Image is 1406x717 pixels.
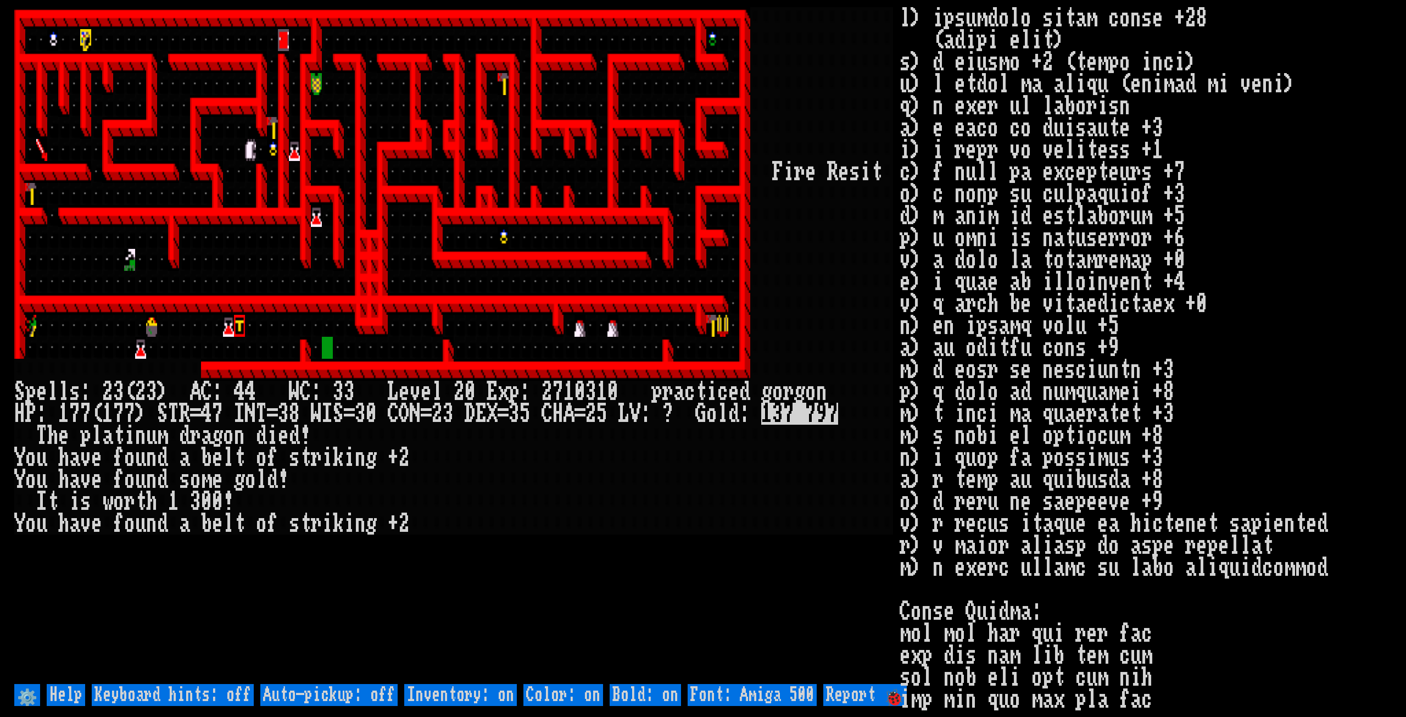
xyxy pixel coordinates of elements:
[80,447,91,469] div: v
[805,403,816,425] mark: 7
[399,447,410,469] div: 2
[509,403,520,425] div: 3
[91,425,102,447] div: l
[58,381,69,403] div: l
[223,513,234,535] div: l
[421,403,432,425] div: =
[585,381,596,403] div: 3
[92,684,254,706] input: Keyboard hints: off
[344,381,355,403] div: 3
[443,403,454,425] div: 3
[454,381,465,403] div: 2
[223,447,234,469] div: l
[432,403,443,425] div: 2
[476,403,487,425] div: E
[706,403,717,425] div: o
[14,469,25,491] div: Y
[322,403,333,425] div: I
[278,403,289,425] div: 3
[739,381,750,403] div: d
[113,403,124,425] div: 7
[91,469,102,491] div: e
[827,161,838,183] div: R
[201,491,212,513] div: 0
[124,447,135,469] div: o
[135,381,146,403] div: 2
[124,381,135,403] div: (
[783,403,794,425] mark: 7
[772,381,783,403] div: o
[388,381,399,403] div: L
[80,491,91,513] div: s
[135,513,146,535] div: u
[498,403,509,425] div: =
[190,403,201,425] div: =
[25,447,36,469] div: o
[267,469,278,491] div: d
[662,403,673,425] div: ?
[124,403,135,425] div: 7
[25,403,36,425] div: P
[823,684,907,706] input: Report 🐞
[212,425,223,447] div: g
[69,513,80,535] div: a
[761,403,772,425] mark: 1
[80,513,91,535] div: v
[267,513,278,535] div: f
[14,381,25,403] div: S
[388,447,399,469] div: +
[179,447,190,469] div: a
[201,381,212,403] div: C
[432,381,443,403] div: l
[311,403,322,425] div: W
[168,403,179,425] div: T
[838,161,849,183] div: e
[498,381,509,403] div: x
[684,381,695,403] div: c
[91,513,102,535] div: e
[36,447,47,469] div: u
[596,403,607,425] div: 5
[190,491,201,513] div: 3
[344,447,355,469] div: i
[267,425,278,447] div: i
[662,381,673,403] div: r
[47,381,58,403] div: l
[267,447,278,469] div: f
[223,491,234,513] div: !
[289,403,300,425] div: 8
[135,403,146,425] div: )
[168,491,179,513] div: 1
[234,425,245,447] div: n
[36,491,47,513] div: I
[124,425,135,447] div: i
[58,513,69,535] div: h
[640,403,651,425] div: :
[102,425,113,447] div: a
[113,381,124,403] div: 3
[245,381,256,403] div: 4
[36,425,47,447] div: T
[69,403,80,425] div: 7
[223,425,234,447] div: o
[80,381,91,403] div: :
[113,447,124,469] div: f
[410,381,421,403] div: v
[344,403,355,425] div: =
[388,403,399,425] div: C
[574,403,585,425] div: =
[25,513,36,535] div: o
[234,381,245,403] div: 4
[827,403,838,425] mark: 7
[146,513,157,535] div: n
[410,403,421,425] div: N
[739,403,750,425] div: :
[47,491,58,513] div: t
[618,403,629,425] div: L
[673,381,684,403] div: a
[25,469,36,491] div: o
[190,469,201,491] div: o
[190,381,201,403] div: A
[399,403,410,425] div: O
[113,513,124,535] div: f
